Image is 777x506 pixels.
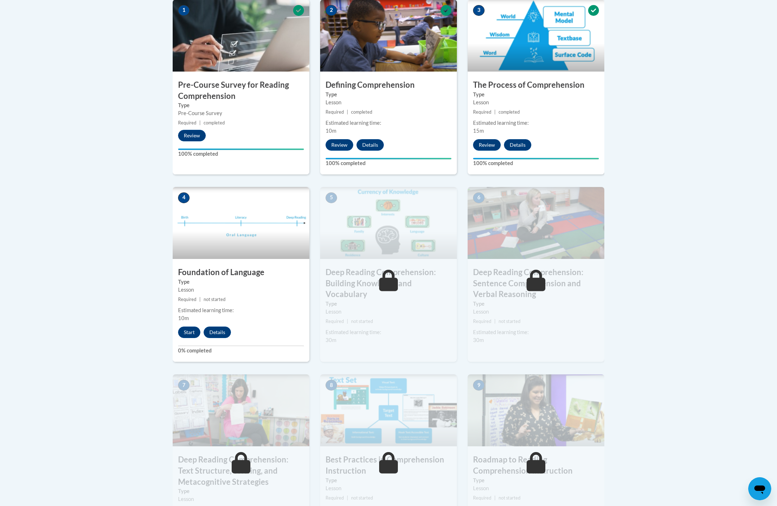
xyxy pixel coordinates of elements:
[178,5,190,16] span: 1
[473,159,599,167] label: 100% completed
[173,187,309,259] img: Course Image
[320,79,457,91] h3: Defining Comprehension
[473,119,599,127] div: Estimated learning time:
[199,120,201,126] span: |
[356,139,384,151] button: Details
[351,495,373,501] span: not started
[326,159,451,167] label: 100% completed
[468,454,604,477] h3: Roadmap to Reading Comprehension Instruction
[199,297,201,302] span: |
[178,109,304,117] div: Pre-Course Survey
[494,319,496,324] span: |
[473,109,491,115] span: Required
[178,297,196,302] span: Required
[473,300,599,308] label: Type
[473,495,491,501] span: Required
[178,487,304,495] label: Type
[326,139,353,151] button: Review
[494,495,496,501] span: |
[326,119,451,127] div: Estimated learning time:
[326,158,451,159] div: Your progress
[473,337,484,343] span: 30m
[473,128,484,134] span: 15m
[347,109,348,115] span: |
[473,477,599,484] label: Type
[473,308,599,316] div: Lesson
[347,319,348,324] span: |
[178,286,304,294] div: Lesson
[326,380,337,391] span: 8
[326,308,451,316] div: Lesson
[326,484,451,492] div: Lesson
[178,327,200,338] button: Start
[326,300,451,308] label: Type
[178,192,190,203] span: 4
[173,79,309,102] h3: Pre-Course Survey for Reading Comprehension
[326,328,451,336] div: Estimated learning time:
[178,380,190,391] span: 7
[473,5,485,16] span: 3
[178,150,304,158] label: 100% completed
[326,5,337,16] span: 2
[326,192,337,203] span: 5
[320,267,457,300] h3: Deep Reading Comprehension: Building Knowledge and Vocabulary
[178,347,304,355] label: 0% completed
[473,158,599,159] div: Your progress
[473,99,599,106] div: Lesson
[178,120,196,126] span: Required
[468,187,604,259] img: Course Image
[351,319,373,324] span: not started
[473,484,599,492] div: Lesson
[178,101,304,109] label: Type
[178,315,189,321] span: 10m
[326,337,336,343] span: 30m
[499,319,521,324] span: not started
[320,187,457,259] img: Course Image
[326,109,344,115] span: Required
[326,99,451,106] div: Lesson
[326,495,344,501] span: Required
[468,79,604,91] h3: The Process of Comprehension
[504,139,531,151] button: Details
[473,139,501,151] button: Review
[173,374,309,446] img: Course Image
[178,130,206,141] button: Review
[494,109,496,115] span: |
[351,109,372,115] span: completed
[748,477,771,500] iframe: Button to launch messaging window
[326,91,451,99] label: Type
[473,319,491,324] span: Required
[204,327,231,338] button: Details
[178,495,304,503] div: Lesson
[473,192,485,203] span: 6
[468,374,604,446] img: Course Image
[473,91,599,99] label: Type
[468,267,604,300] h3: Deep Reading Comprehension: Sentence Comprehension and Verbal Reasoning
[326,128,336,134] span: 10m
[347,495,348,501] span: |
[178,278,304,286] label: Type
[204,297,226,302] span: not started
[473,380,485,391] span: 9
[178,149,304,150] div: Your progress
[473,328,599,336] div: Estimated learning time:
[326,319,344,324] span: Required
[173,267,309,278] h3: Foundation of Language
[204,120,225,126] span: completed
[320,454,457,477] h3: Best Practices in Comprehension Instruction
[173,454,309,487] h3: Deep Reading Comprehension: Text Structure, Writing, and Metacognitive Strategies
[499,495,521,501] span: not started
[326,477,451,484] label: Type
[178,306,304,314] div: Estimated learning time:
[320,374,457,446] img: Course Image
[499,109,520,115] span: completed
